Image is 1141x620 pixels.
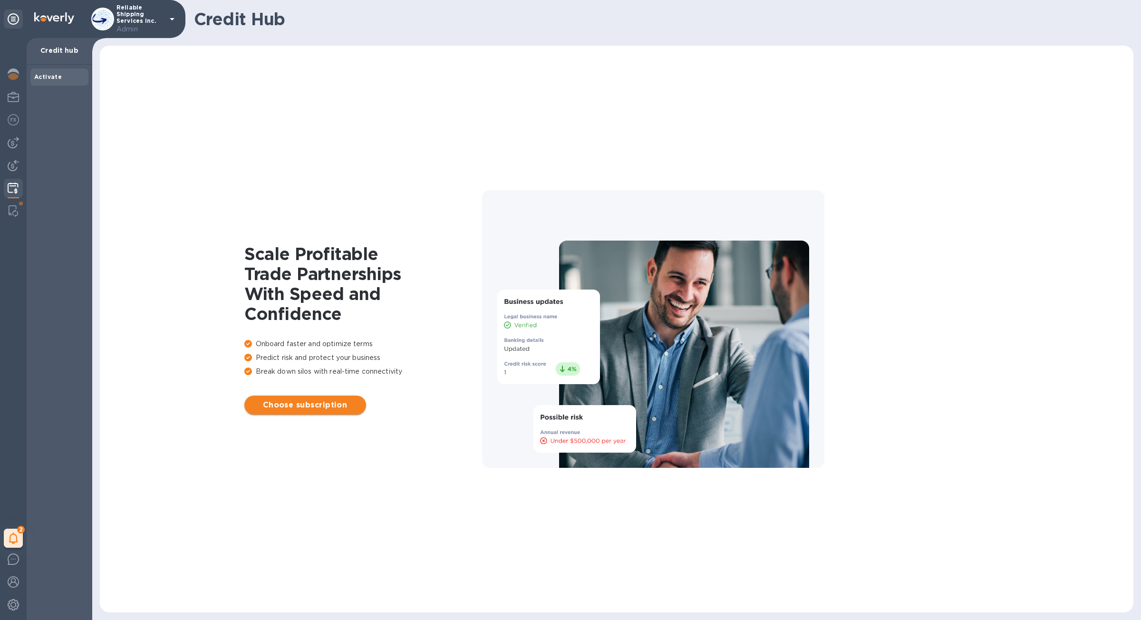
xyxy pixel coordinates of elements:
b: Activate [34,73,62,80]
p: Onboard faster and optimize terms [244,339,482,349]
img: Foreign exchange [8,114,19,126]
h1: Credit Hub [194,9,1126,29]
p: Admin [116,24,164,34]
p: Predict risk and protect your business [244,353,482,363]
div: Unpin categories [4,10,23,29]
p: Credit hub [34,46,85,55]
span: Choose subscription [252,399,358,411]
img: Credit hub [8,183,19,194]
h1: Scale Profitable Trade Partnerships With Speed and Confidence [244,244,482,324]
p: Reliable Shipping Services Inc. [116,4,164,34]
p: Break down silos with real-time connectivity [244,367,482,377]
img: Logo [34,12,74,24]
button: Choose subscription [244,396,366,415]
span: 2 [17,526,25,533]
img: My Profile [8,91,19,103]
